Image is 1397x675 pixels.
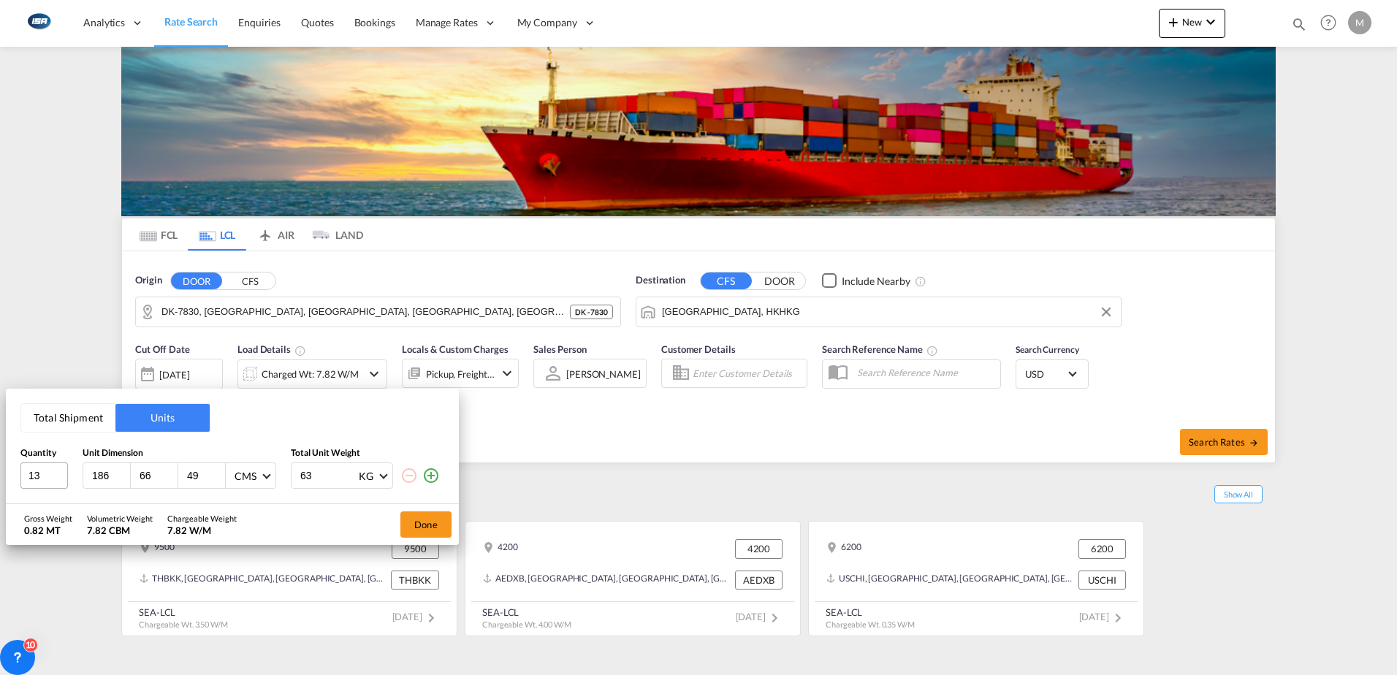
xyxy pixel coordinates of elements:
div: Quantity [20,447,68,459]
button: Done [400,511,452,538]
input: Enter weight [299,463,357,488]
md-icon: icon-minus-circle-outline [400,467,418,484]
div: Gross Weight [24,513,72,524]
input: Qty [20,462,68,489]
button: Units [115,404,210,432]
div: Chargeable Weight [167,513,237,524]
div: Total Unit Weight [291,447,444,459]
div: 7.82 CBM [87,524,153,537]
div: CMS [235,470,256,482]
div: KG [359,470,373,482]
input: W [138,469,178,482]
button: Total Shipment [21,404,115,432]
input: L [91,469,130,482]
md-icon: icon-plus-circle-outline [422,467,440,484]
input: H [186,469,225,482]
div: Volumetric Weight [87,513,153,524]
div: 0.82 MT [24,524,72,537]
div: 7.82 W/M [167,524,237,537]
div: Unit Dimension [83,447,276,459]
